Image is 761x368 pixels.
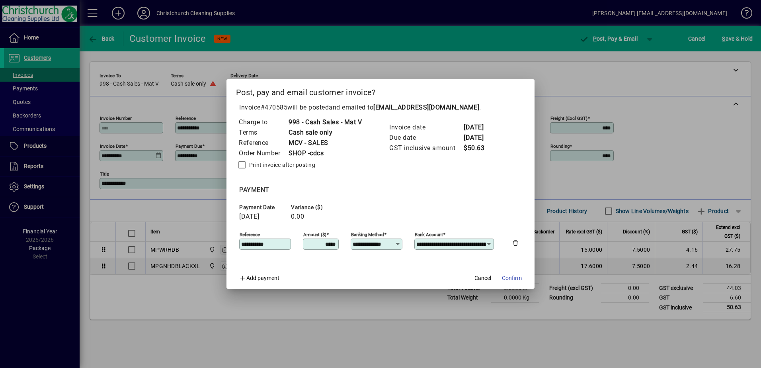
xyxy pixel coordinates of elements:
td: SHOP -cdcs [288,148,362,159]
h2: Post, pay and email customer invoice? [226,79,535,102]
td: $50.63 [463,143,495,153]
span: and emailed to [329,104,479,111]
td: Terms [238,127,288,138]
b: [EMAIL_ADDRESS][DOMAIN_NAME] [373,104,479,111]
span: Cancel [474,274,491,282]
td: Invoice date [389,122,463,133]
span: Confirm [502,274,522,282]
td: Order Number [238,148,288,159]
span: 0.00 [291,213,304,220]
button: Confirm [499,271,525,286]
mat-label: Banking method [351,231,384,237]
td: MCV - SALES [288,138,362,148]
span: Payment [239,186,269,194]
td: 998 - Cash Sales - Mat V [288,117,362,127]
td: [DATE] [463,122,495,133]
label: Print invoice after posting [248,161,315,169]
td: Charge to [238,117,288,127]
td: [DATE] [463,133,495,143]
span: Variance ($) [291,204,339,210]
mat-label: Reference [240,231,260,237]
mat-label: Amount ($) [303,231,326,237]
p: Invoice will be posted . [236,103,525,112]
mat-label: Bank Account [415,231,443,237]
span: [DATE] [239,213,259,220]
span: #470585 [261,104,288,111]
td: Reference [238,138,288,148]
button: Add payment [236,271,283,286]
span: Payment date [239,204,287,210]
td: Due date [389,133,463,143]
span: Add payment [246,275,279,281]
td: GST inclusive amount [389,143,463,153]
td: Cash sale only [288,127,362,138]
button: Cancel [470,271,496,286]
